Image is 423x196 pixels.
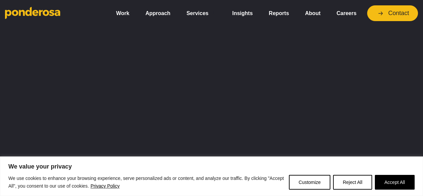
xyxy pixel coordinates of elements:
a: About [300,6,326,20]
p: We use cookies to enhance your browsing experience, serve personalized ads or content, and analyz... [8,175,284,190]
a: Careers [331,6,362,20]
a: Services [181,6,222,20]
a: Insights [227,6,258,20]
a: Privacy Policy [90,182,120,190]
button: Customize [289,175,330,190]
button: Reject All [333,175,372,190]
p: We value your privacy [8,162,415,171]
button: Accept All [375,175,415,190]
a: Approach [140,6,176,20]
a: Reports [263,6,294,20]
a: Go to homepage [5,7,101,20]
a: Work [111,6,135,20]
a: Contact [367,5,418,21]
